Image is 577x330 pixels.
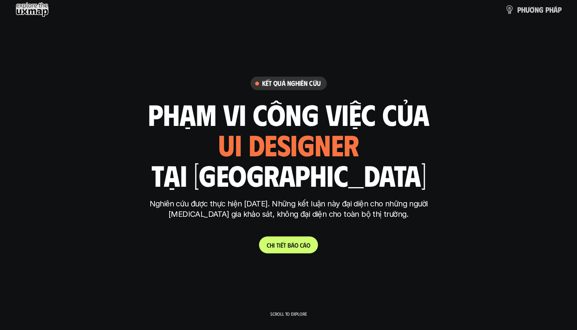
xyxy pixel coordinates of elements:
span: p [558,5,562,14]
h1: phạm vi công việc của [148,98,429,130]
span: o [306,241,310,249]
p: Scroll to explore [270,311,307,317]
p: Nghiên cứu được thực hiện [DATE]. Những kết luận này đại diện cho những người [MEDICAL_DATA] gia ... [144,199,433,219]
span: p [517,5,521,14]
span: t [283,241,286,249]
span: ơ [530,5,535,14]
span: o [294,241,298,249]
span: i [279,241,281,249]
span: h [521,5,525,14]
span: n [535,5,539,14]
span: h [270,241,273,249]
h6: Kết quả nghiên cứu [262,79,321,88]
a: phươngpháp [505,2,562,17]
span: ế [281,241,283,249]
span: p [545,5,549,14]
span: C [267,241,270,249]
span: á [553,5,558,14]
span: ư [525,5,530,14]
span: i [273,241,275,249]
span: h [549,5,553,14]
span: t [276,241,279,249]
span: b [288,241,291,249]
a: Chitiếtbáocáo [259,236,318,253]
h1: tại [GEOGRAPHIC_DATA] [151,159,426,191]
span: á [291,241,294,249]
span: á [303,241,306,249]
span: g [539,5,543,14]
span: c [300,241,303,249]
